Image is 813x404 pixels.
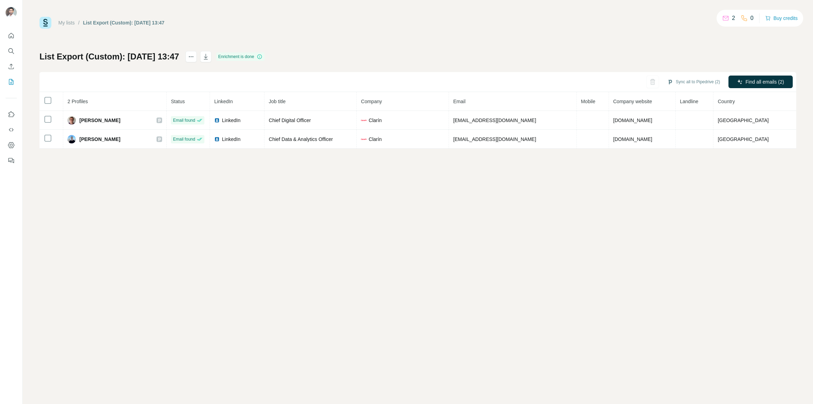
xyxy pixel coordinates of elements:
[453,99,465,104] span: Email
[6,76,17,88] button: My lists
[6,139,17,151] button: Dashboard
[214,136,220,142] img: LinkedIn logo
[186,51,197,62] button: actions
[173,117,195,123] span: Email found
[6,123,17,136] button: Use Surfe API
[453,136,536,142] span: [EMAIL_ADDRESS][DOMAIN_NAME]
[680,99,698,104] span: Landline
[6,60,17,73] button: Enrich CSV
[222,136,240,143] span: LinkedIn
[39,51,179,62] h1: List Export (Custom): [DATE] 13:47
[67,99,88,104] span: 2 Profiles
[361,99,382,104] span: Company
[662,77,725,87] button: Sync all to Pipedrive (2)
[6,29,17,42] button: Quick start
[214,99,233,104] span: LinkedIn
[216,52,265,61] div: Enrichment is done
[718,99,735,104] span: Country
[728,76,793,88] button: Find all emails (2)
[269,136,333,142] span: Chief Data & Analytics Officer
[361,120,366,121] img: company-logo
[732,14,735,22] p: 2
[765,13,798,23] button: Buy credits
[750,14,754,22] p: 0
[67,116,76,125] img: Avatar
[67,135,76,143] img: Avatar
[453,118,536,123] span: [EMAIL_ADDRESS][DOMAIN_NAME]
[6,45,17,57] button: Search
[369,136,382,143] span: Clarín
[173,136,195,142] span: Email found
[58,20,75,26] a: My lists
[361,139,366,140] img: company-logo
[214,118,220,123] img: LinkedIn logo
[79,136,120,143] span: [PERSON_NAME]
[746,78,784,85] span: Find all emails (2)
[6,7,17,18] img: Avatar
[79,117,120,124] span: [PERSON_NAME]
[222,117,240,124] span: LinkedIn
[83,19,165,26] div: List Export (Custom): [DATE] 13:47
[613,118,652,123] span: [DOMAIN_NAME]
[613,136,652,142] span: [DOMAIN_NAME]
[718,136,769,142] span: [GEOGRAPHIC_DATA]
[6,108,17,121] button: Use Surfe on LinkedIn
[269,99,285,104] span: Job title
[171,99,185,104] span: Status
[581,99,595,104] span: Mobile
[39,17,51,29] img: Surfe Logo
[78,19,80,26] li: /
[718,118,769,123] span: [GEOGRAPHIC_DATA]
[369,117,382,124] span: Clarín
[613,99,652,104] span: Company website
[6,154,17,167] button: Feedback
[269,118,311,123] span: Chief Digital Officer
